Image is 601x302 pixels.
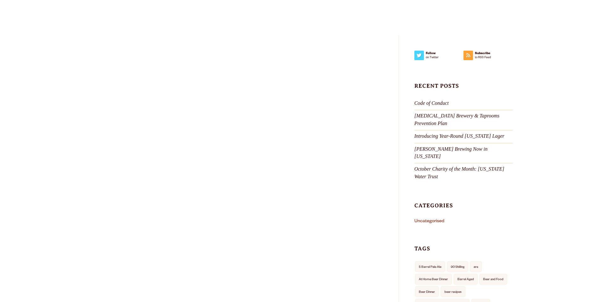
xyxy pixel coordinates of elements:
span: Impact [413,8,437,13]
span: Winery [250,8,275,13]
span: to RSS Feed [464,55,513,60]
span: Gear [199,8,216,13]
a: October Charity of the Month: [US_STATE] Water Trust [414,166,504,179]
h3: Tags [414,245,513,258]
strong: Follow [414,51,464,55]
a: Winery [246,4,279,18]
a: beer recipes (4 items) [441,286,465,297]
a: Beer Finder [465,4,514,18]
a: 5 Barrel Pale Ale (2 items) [415,261,445,272]
h3: Categories [414,202,513,215]
a: Taprooms [127,4,170,18]
a: Introducing Year-Round [US_STATE] Lager [414,133,504,139]
span: Beer [83,8,98,13]
a: Subscribeto RSS Feed [464,51,513,63]
a: Our Story [340,4,384,18]
a: Code of Conduct [414,100,449,106]
strong: Subscribe [464,51,513,55]
a: Beer and Food (6 items) [479,274,507,285]
h3: Recent Posts [414,82,513,95]
a: Beer [79,4,102,18]
a: Odell Home [296,4,320,18]
a: Gear [195,4,221,18]
a: Uncategorised [414,219,444,224]
a: [MEDICAL_DATA] Brewery & Taprooms Prevention Plan [414,113,500,126]
a: [PERSON_NAME] Brewing Now in [US_STATE] [414,146,488,159]
a: Beer Dinner (1 item) [415,286,439,297]
a: are (10 items) [470,261,482,272]
a: At Home Beer Dinner (2 items) [415,274,452,285]
span: Taprooms [131,8,166,13]
span: on Twitter [414,55,464,60]
a: Followon Twitter [414,51,464,63]
span: Beer Finder [470,8,509,13]
a: 90 Shilling (3 items) [447,261,468,272]
span: Our Story [344,8,380,13]
a: Impact [409,4,441,18]
a: Barrel Aged (7 items) [454,274,478,285]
